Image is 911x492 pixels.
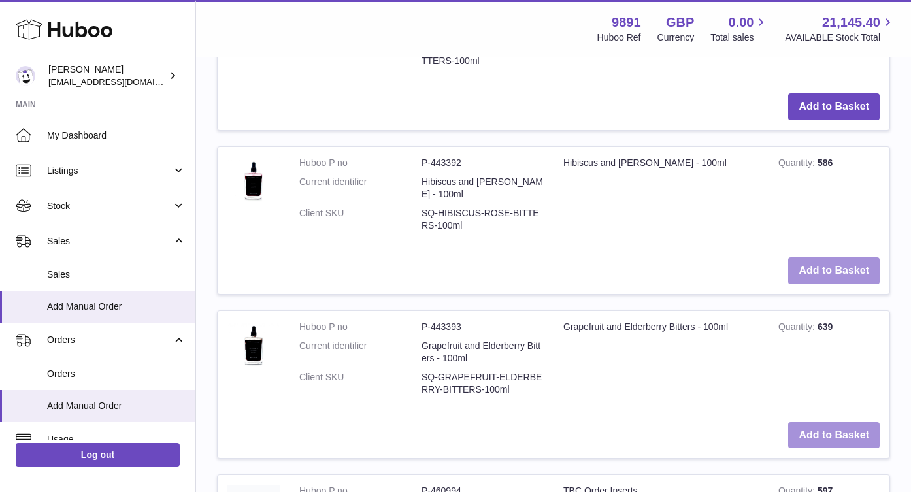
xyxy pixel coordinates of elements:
img: ro@thebitterclub.co.uk [16,66,35,86]
div: [PERSON_NAME] [48,63,166,88]
span: Sales [47,269,186,281]
button: Add to Basket [788,257,880,284]
a: Log out [16,443,180,467]
span: Usage [47,433,186,446]
strong: Quantity [778,157,818,171]
img: Grapefruit and Elderberry Bitters - 100ml [227,321,280,373]
dt: Huboo P no [299,321,422,333]
dt: Client SKU [299,371,422,396]
div: Huboo Ref [597,31,641,44]
dd: P-443393 [422,321,544,333]
dd: SQ-GRAPEFRUIT-ELDERBERRY-BITTERS-100ml [422,371,544,396]
span: Orders [47,334,172,346]
dd: Grapefruit and Elderberry Bitters - 100ml [422,340,544,365]
button: Add to Basket [788,93,880,120]
span: 0.00 [729,14,754,31]
dt: Current identifier [299,176,422,201]
span: [EMAIL_ADDRESS][DOMAIN_NAME] [48,76,192,87]
span: Add Manual Order [47,301,186,313]
td: 586 [769,147,889,248]
dd: SQ-HIBISCUS-ROSE-BITTERS-100ml [422,207,544,232]
span: Sales [47,235,172,248]
button: Add to Basket [788,422,880,449]
span: Listings [47,165,172,177]
dd: P-443392 [422,157,544,169]
dt: Client SKU [299,207,422,232]
dt: Current identifier [299,340,422,365]
span: 21,145.40 [822,14,880,31]
span: AVAILABLE Stock Total [785,31,895,44]
span: Add Manual Order [47,400,186,412]
td: Hibiscus and [PERSON_NAME] - 100ml [554,147,769,248]
img: Hibiscus and Rose Bitters - 100ml [227,157,280,209]
td: 639 [769,311,889,412]
strong: 9891 [612,14,641,31]
dd: Hibiscus and [PERSON_NAME] - 100ml [422,176,544,201]
strong: Quantity [778,321,818,335]
a: 0.00 Total sales [710,14,769,44]
span: Orders [47,368,186,380]
strong: GBP [666,14,694,31]
td: Grapefruit and Elderberry Bitters - 100ml [554,311,769,412]
span: Stock [47,200,172,212]
div: Currency [657,31,695,44]
span: Total sales [710,31,769,44]
a: 21,145.40 AVAILABLE Stock Total [785,14,895,44]
dt: Huboo P no [299,157,422,169]
span: My Dashboard [47,129,186,142]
